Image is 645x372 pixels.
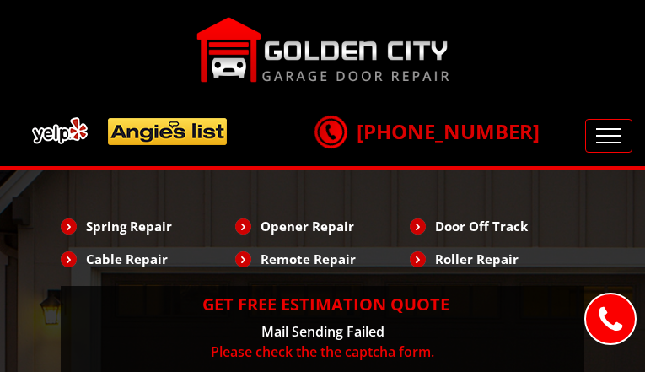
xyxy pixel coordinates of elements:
[61,212,235,240] li: Spring Repair
[309,111,352,153] img: call.png
[314,117,540,145] a: [PHONE_NUMBER]
[25,111,234,152] img: add.png
[410,212,584,240] li: Door Off Track
[69,342,576,362] p: Please check the the captcha form.
[235,245,410,273] li: Remote Repair
[410,245,584,273] li: Roller Repair
[196,17,449,83] img: Golden-City.png
[261,322,384,341] span: Mail Sending Failed
[61,245,235,273] li: Cable Repair
[585,119,632,153] button: Toggle navigation
[235,212,410,240] li: Opener Repair
[69,294,576,315] h2: Get Free Estimation Quote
